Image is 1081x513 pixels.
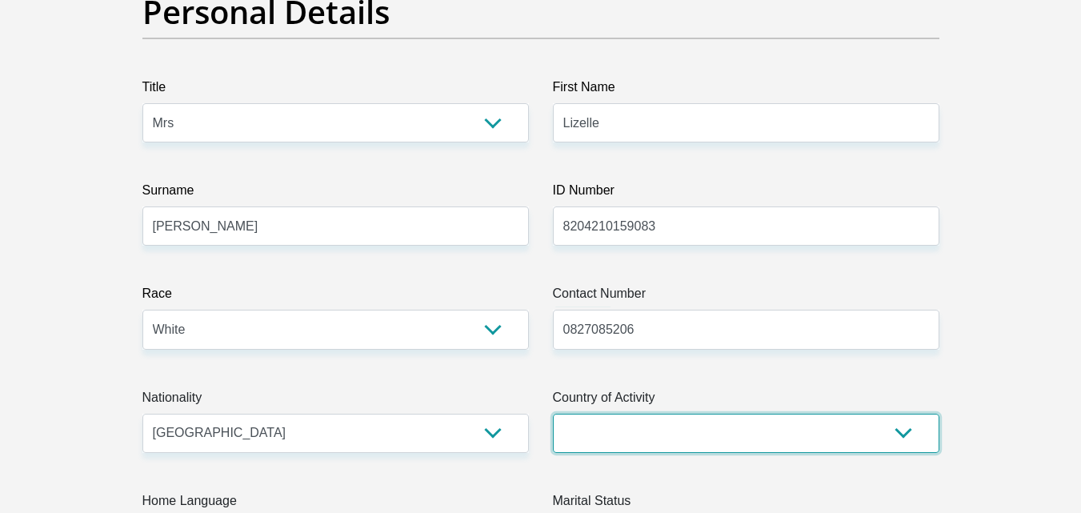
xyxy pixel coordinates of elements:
[553,78,939,103] label: First Name
[553,388,939,414] label: Country of Activity
[142,206,529,246] input: Surname
[553,206,939,246] input: ID Number
[553,284,939,310] label: Contact Number
[142,181,529,206] label: Surname
[142,388,529,414] label: Nationality
[142,78,529,103] label: Title
[553,310,939,349] input: Contact Number
[553,181,939,206] label: ID Number
[553,103,939,142] input: First Name
[142,284,529,310] label: Race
